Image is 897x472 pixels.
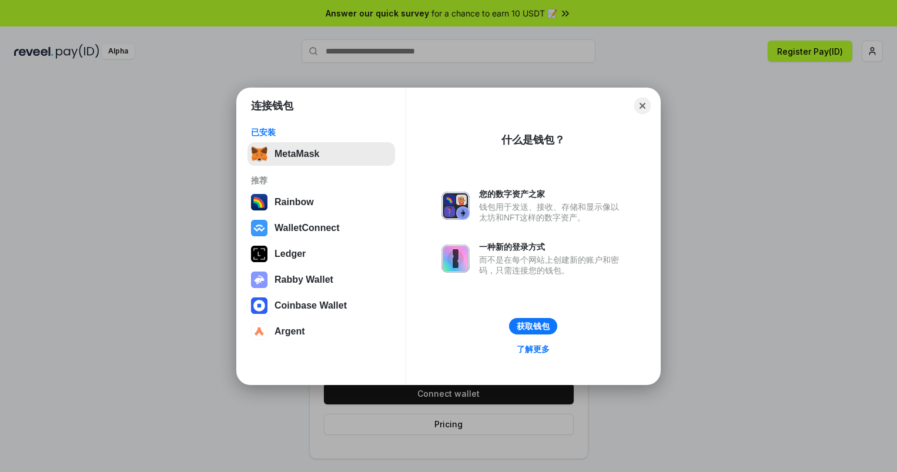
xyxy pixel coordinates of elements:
div: Ledger [275,249,306,259]
div: 您的数字资产之家 [479,189,625,199]
div: WalletConnect [275,223,340,233]
img: svg+xml,%3Csvg%20width%3D%2228%22%20height%3D%2228%22%20viewBox%3D%220%200%2028%2028%22%20fill%3D... [251,220,267,236]
button: WalletConnect [247,216,395,240]
div: Argent [275,326,305,337]
button: Ledger [247,242,395,266]
div: 了解更多 [517,344,550,354]
div: Rainbow [275,197,314,207]
button: Coinbase Wallet [247,294,395,317]
div: 已安装 [251,127,391,138]
div: 钱包用于发送、接收、存储和显示像以太坊和NFT这样的数字资产。 [479,202,625,223]
div: Rabby Wallet [275,275,333,285]
button: Rabby Wallet [247,268,395,292]
button: MetaMask [247,142,395,166]
div: 而不是在每个网站上创建新的账户和密码，只需连接您的钱包。 [479,255,625,276]
button: Rainbow [247,190,395,214]
button: 获取钱包 [509,318,557,334]
img: svg+xml,%3Csvg%20width%3D%22120%22%20height%3D%22120%22%20viewBox%3D%220%200%20120%20120%22%20fil... [251,194,267,210]
img: svg+xml,%3Csvg%20width%3D%2228%22%20height%3D%2228%22%20viewBox%3D%220%200%2028%2028%22%20fill%3D... [251,323,267,340]
div: 一种新的登录方式 [479,242,625,252]
img: svg+xml,%3Csvg%20xmlns%3D%22http%3A%2F%2Fwww.w3.org%2F2000%2Fsvg%22%20fill%3D%22none%22%20viewBox... [441,245,470,273]
div: 推荐 [251,175,391,186]
img: svg+xml,%3Csvg%20fill%3D%22none%22%20height%3D%2233%22%20viewBox%3D%220%200%2035%2033%22%20width%... [251,146,267,162]
div: Coinbase Wallet [275,300,347,311]
img: svg+xml,%3Csvg%20width%3D%2228%22%20height%3D%2228%22%20viewBox%3D%220%200%2028%2028%22%20fill%3D... [251,297,267,314]
div: 获取钱包 [517,321,550,332]
a: 了解更多 [510,342,557,357]
div: MetaMask [275,149,319,159]
button: Argent [247,320,395,343]
div: 什么是钱包？ [501,133,565,147]
button: Close [634,98,651,114]
img: svg+xml,%3Csvg%20xmlns%3D%22http%3A%2F%2Fwww.w3.org%2F2000%2Fsvg%22%20fill%3D%22none%22%20viewBox... [251,272,267,288]
h1: 连接钱包 [251,99,293,113]
img: svg+xml,%3Csvg%20xmlns%3D%22http%3A%2F%2Fwww.w3.org%2F2000%2Fsvg%22%20width%3D%2228%22%20height%3... [251,246,267,262]
img: svg+xml,%3Csvg%20xmlns%3D%22http%3A%2F%2Fwww.w3.org%2F2000%2Fsvg%22%20fill%3D%22none%22%20viewBox... [441,192,470,220]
